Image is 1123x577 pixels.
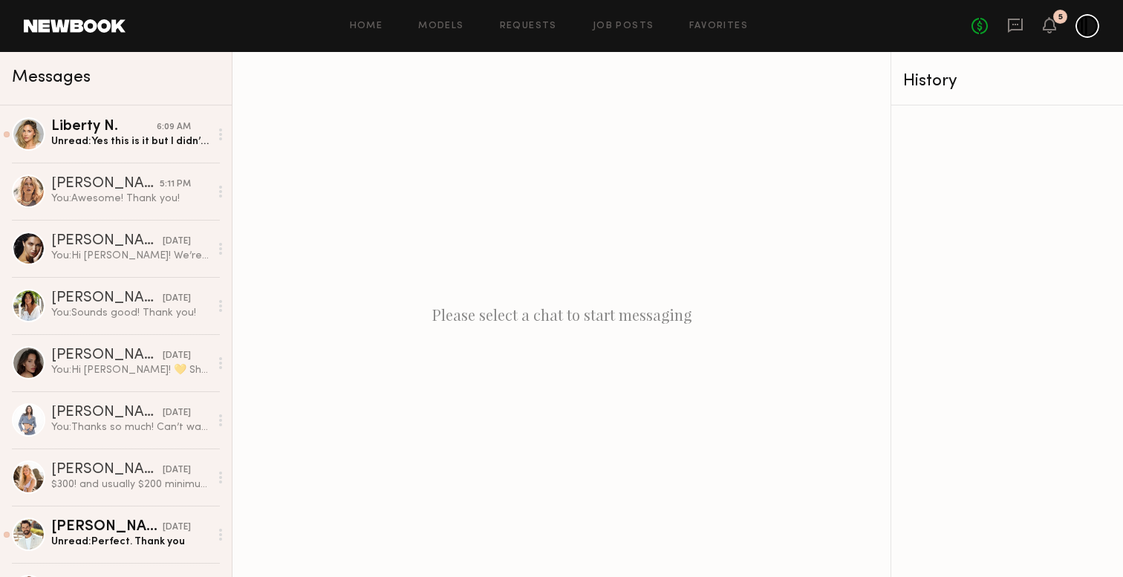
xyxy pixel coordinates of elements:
[51,363,209,377] div: You: Hi [PERSON_NAME]! 💛 Sharing a few video examples we love below. We’re aiming for a more dyna...
[163,521,191,535] div: [DATE]
[51,134,209,149] div: Unread: Yes this is it but I didn’t receive it before my flight out
[12,69,91,86] span: Messages
[51,306,209,320] div: You: Sounds good! Thank you!
[232,52,891,577] div: Please select a chat to start messaging
[163,235,191,249] div: [DATE]
[903,73,1111,90] div: History
[163,463,191,477] div: [DATE]
[157,120,191,134] div: 6:09 AM
[350,22,383,31] a: Home
[418,22,463,31] a: Models
[51,291,163,306] div: [PERSON_NAME]
[163,349,191,363] div: [DATE]
[500,22,557,31] a: Requests
[51,420,209,434] div: You: Thanks so much! Can’t wait to see your magic ✨
[51,520,163,535] div: [PERSON_NAME]
[51,249,209,263] div: You: Hi [PERSON_NAME]! We’re looking for a simple vertical video. Hook: “My hair and nails have n...
[163,406,191,420] div: [DATE]
[51,535,209,549] div: Unread: Perfect. Thank you
[51,177,160,192] div: [PERSON_NAME]
[593,22,654,31] a: Job Posts
[51,234,163,249] div: [PERSON_NAME]
[1058,13,1063,22] div: 5
[689,22,748,31] a: Favorites
[51,192,209,206] div: You: Awesome! Thank you!
[51,348,163,363] div: [PERSON_NAME]
[160,177,191,192] div: 5:11 PM
[163,292,191,306] div: [DATE]
[51,463,163,477] div: [PERSON_NAME]
[51,120,157,134] div: Liberty N.
[51,405,163,420] div: [PERSON_NAME]
[51,477,209,492] div: $300! and usually $200 minimum without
